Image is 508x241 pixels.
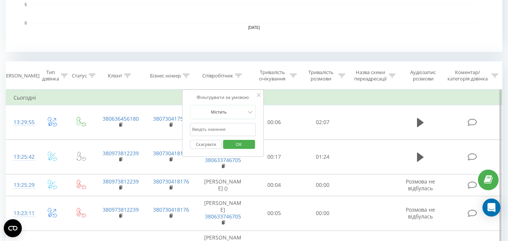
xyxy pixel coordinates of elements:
a: 380730417593 [153,115,189,122]
a: 380730418176 [153,206,189,213]
input: Введіть значення [190,123,256,136]
a: 380636456180 [103,115,139,122]
td: [PERSON_NAME] () [196,174,250,196]
div: Назва схеми переадресації [354,69,387,82]
a: 380633746705 [205,156,241,164]
div: 13:25:29 [14,178,29,192]
div: 13:29:55 [14,115,29,130]
a: 380973812239 [103,150,139,157]
div: Тривалість очікування [257,69,288,82]
a: 380633746705 [205,213,241,220]
div: Коментар/категорія дзвінка [446,69,490,82]
div: Тип дзвінка [42,69,59,82]
span: Розмова не відбулась [406,206,435,220]
div: Клієнт [108,73,122,79]
td: 02:07 [299,105,347,140]
a: 380973812239 [103,206,139,213]
button: Скасувати [190,140,222,149]
div: 13:23:11 [14,206,29,221]
div: Фільтрувати за умовою [190,94,256,101]
div: Бізнес номер [150,73,181,79]
text: [DATE] [248,26,260,30]
text: 0 [24,21,27,25]
td: 00:17 [250,139,299,174]
td: Сьогодні [6,90,502,105]
button: OK [223,140,255,149]
div: 13:25:42 [14,150,29,164]
td: 01:24 [299,139,347,174]
span: OK [228,138,249,150]
div: [PERSON_NAME] [2,73,39,79]
a: 380730418176 [153,150,189,157]
td: [PERSON_NAME] [196,196,250,230]
div: Співробітник [202,73,233,79]
div: Open Intercom Messenger [482,199,500,217]
text: 5 [24,3,27,7]
td: 00:06 [250,105,299,140]
td: 00:05 [250,196,299,230]
td: 00:00 [299,196,347,230]
a: 380973812239 [103,178,139,185]
button: Open CMP widget [4,219,22,237]
span: Розмова не відбулась [406,178,435,192]
td: 00:04 [250,174,299,196]
td: 00:00 [299,174,347,196]
a: 380730418176 [153,178,189,185]
div: Статус [72,73,87,79]
div: Аудіозапис розмови [404,69,442,82]
div: Тривалість розмови [305,69,337,82]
